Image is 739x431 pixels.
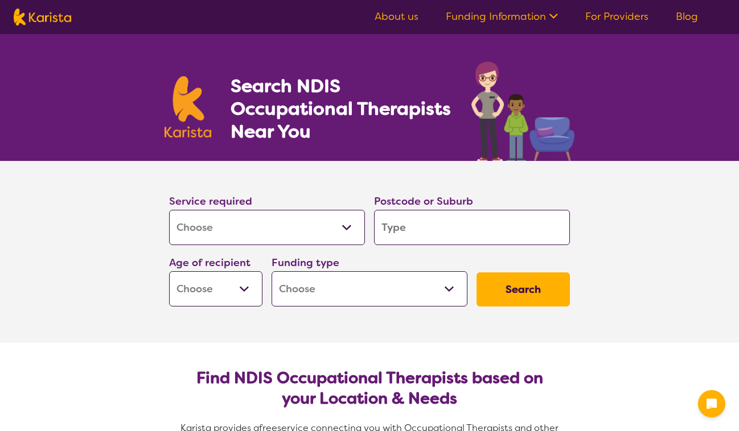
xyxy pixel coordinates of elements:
[585,10,648,23] a: For Providers
[178,368,561,409] h2: Find NDIS Occupational Therapists based on your Location & Needs
[169,256,251,270] label: Age of recipient
[477,272,570,306] button: Search
[676,10,698,23] a: Blog
[231,74,452,143] h1: Search NDIS Occupational Therapists Near You
[14,9,71,26] img: Karista logo
[446,10,558,23] a: Funding Information
[471,61,574,161] img: occupational-therapy
[272,256,339,270] label: Funding type
[374,194,473,208] label: Postcode or Suburb
[165,76,211,138] img: Karista logo
[375,10,418,23] a: About us
[374,210,570,245] input: Type
[169,194,252,208] label: Service required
